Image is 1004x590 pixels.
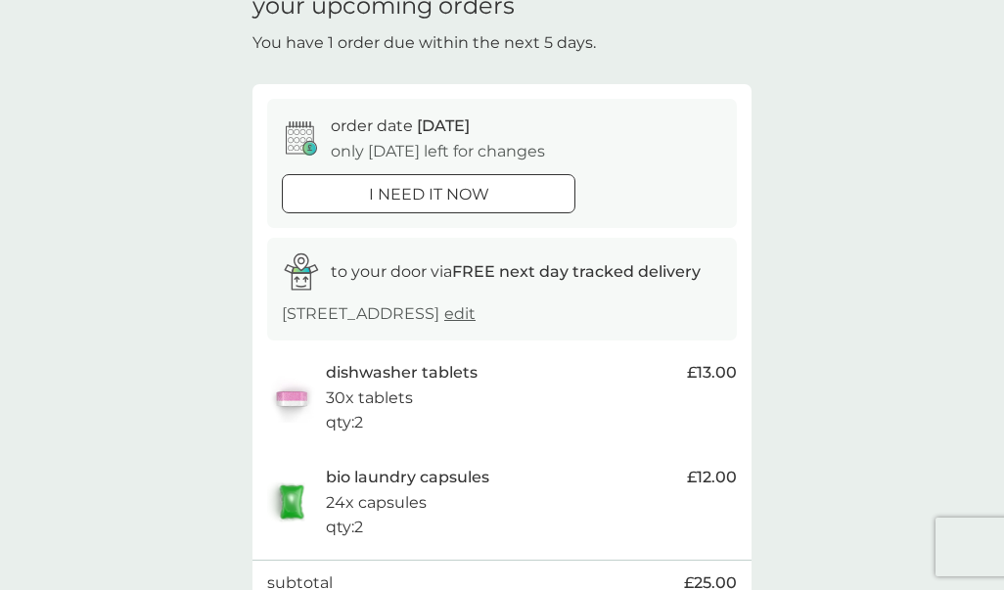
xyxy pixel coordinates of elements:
button: i need it now [282,174,575,213]
p: i need it now [369,182,489,207]
span: £13.00 [687,360,737,386]
strong: FREE next day tracked delivery [452,262,701,281]
p: 24x capsules [326,490,427,516]
span: £12.00 [687,465,737,490]
p: You have 1 order due within the next 5 days. [252,30,596,56]
span: [DATE] [417,116,470,135]
p: [STREET_ADDRESS] [282,301,476,327]
span: to your door via [331,262,701,281]
p: 30x tablets [326,386,413,411]
p: qty : 2 [326,515,363,540]
a: edit [444,304,476,323]
p: qty : 2 [326,410,363,435]
p: only [DATE] left for changes [331,139,545,164]
p: order date [331,113,470,139]
p: bio laundry capsules [326,465,489,490]
p: dishwasher tablets [326,360,478,386]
